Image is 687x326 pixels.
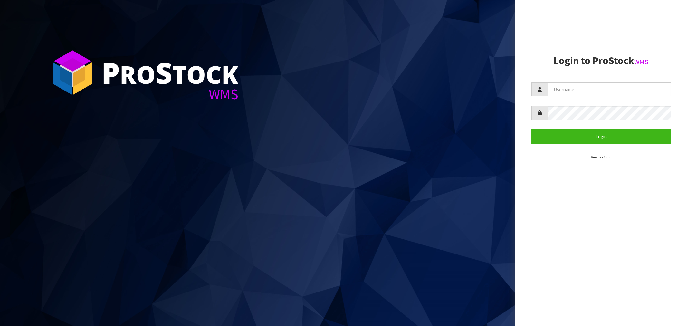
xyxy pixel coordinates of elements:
span: S [156,53,172,92]
div: ro tock [101,58,238,87]
img: ProStock Cube [48,48,97,97]
button: Login [531,129,671,143]
div: WMS [101,87,238,101]
h2: Login to ProStock [531,55,671,66]
small: Version 1.0.0 [591,155,611,159]
input: Username [548,82,671,96]
small: WMS [634,58,648,66]
span: P [101,53,120,92]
